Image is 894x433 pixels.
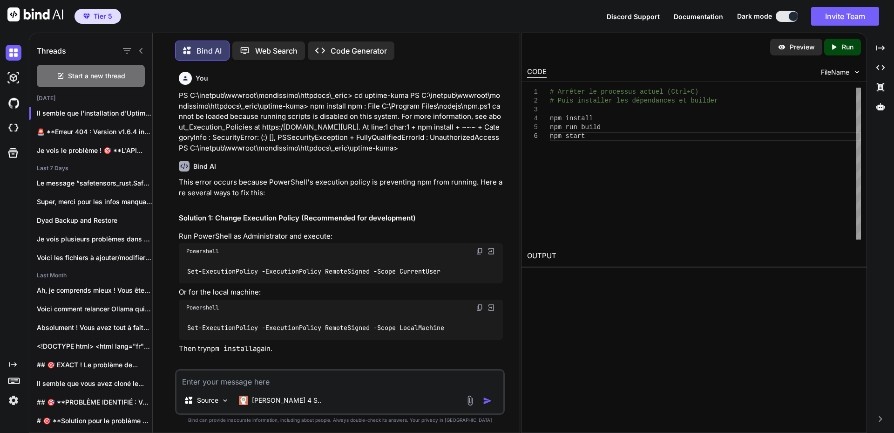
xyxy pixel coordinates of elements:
p: Bind AI [196,45,222,56]
div: 5 [527,123,538,132]
span: FileName [821,68,849,77]
p: Il semble que vous avez cloné le... [37,379,152,388]
code: npm install [207,344,253,353]
div: 1 [527,88,538,96]
p: Run PowerShell as Administrator and execute: [179,231,503,242]
button: premiumTier 5 [74,9,121,24]
p: Absolument ! Vous avez tout à fait... [37,323,152,332]
p: Le message “safetensors_rust.SafetensorError: HeaderTooSmall” sur le nœud... [37,179,152,188]
span: Tier 5 [94,12,112,21]
p: 🚨 **Erreur 404 : Version v1.6.4 introuvable... [37,127,152,137]
img: Pick Models [221,397,229,405]
div: 6 [527,132,538,141]
span: Documentation [674,13,723,21]
p: [PERSON_NAME] 4 S.. [252,396,321,405]
img: Bind AI [7,7,63,21]
p: Preview [790,42,815,52]
p: Run [842,42,853,52]
img: cloudideIcon [6,120,21,136]
img: darkChat [6,45,21,61]
p: Je vois le problème ! 🎯 **L'API... [37,146,152,155]
p: # 🎯 **Solution pour le problème d'encodage... [37,416,152,426]
h2: Last Month [29,272,152,279]
span: Dark mode [737,12,772,21]
p: Source [197,396,218,405]
h2: Last 7 Days [29,165,152,172]
img: copy [476,247,483,255]
span: Start a new thread [68,71,125,81]
div: 2 [527,96,538,105]
img: settings [6,392,21,408]
div: CODE [527,67,547,78]
p: Il semble que l'installation d'Uptime Ku... [37,109,152,118]
img: icon [483,396,492,406]
h2: OUTPUT [521,245,867,267]
h6: You [196,74,208,83]
button: Invite Team [811,7,879,26]
img: Claude 4 Sonnet [239,396,248,405]
div: 3 [527,105,538,114]
img: Open in Browser [487,247,495,255]
img: attachment [465,395,475,406]
p: Voici comment relancer Ollama qui a une... [37,304,152,314]
span: npm install [550,115,593,122]
h2: Solution 1: Change Execution Policy (Recommended for development) [179,213,503,224]
p: Je vois plusieurs problèmes dans vos logs.... [37,234,152,244]
button: Documentation [674,12,723,21]
img: Open in Browser [487,303,495,312]
p: Web Search [255,45,298,56]
span: Discord Support [607,13,660,21]
button: Discord Support [607,12,660,21]
p: Bind can provide inaccurate information, including about people. Always double-check its answers.... [175,417,505,424]
p: Super, merci pour les infos manquantes. J’ai... [37,197,152,206]
p: <!DOCTYPE html> <html lang="fr"> <head> <meta charset="UTF-8">... [37,342,152,351]
p: Then try again. [179,344,503,354]
img: copy [476,304,483,311]
h2: [DATE] [29,95,152,102]
p: ## 🎯 EXACT ! Le problème de... [37,360,152,370]
span: Powershell [186,247,219,255]
img: chevron down [853,68,861,76]
img: darkAi-studio [6,70,21,86]
h6: Bind AI [193,162,216,171]
span: # Puis installer les dépendances et builder [550,97,718,104]
h1: Threads [37,45,66,56]
code: Set-ExecutionPolicy -ExecutionPolicy RemoteSigned -Scope CurrentUser [186,267,441,276]
img: premium [83,14,90,19]
span: npm start [550,132,585,140]
p: Code Generator [331,45,387,56]
p: Ah, je comprends mieux ! Vous êtes... [37,286,152,295]
p: This error occurs because PowerShell's execution policy is preventing npm from running. Here are ... [179,177,503,198]
p: Or for the local machine: [179,287,503,298]
p: Dyad Backup and Restore [37,216,152,225]
p: PS C:\inetpub\wwwroot\mondissimo\httpdocs\_eric> cd uptime-kuma PS C:\inetpub\wwwroot\mondissimo\... [179,90,503,153]
code: Set-ExecutionPolicy -ExecutionPolicy RemoteSigned -Scope LocalMachine [186,323,445,333]
img: githubDark [6,95,21,111]
img: preview [778,43,786,51]
div: 4 [527,114,538,123]
p: ## 🎯 **PROBLÈME IDENTIFIÉ : VALIDATION DE... [37,398,152,407]
span: npm run build [550,124,601,131]
span: # Arrêter le processus actuel (Ctrl+C) [550,88,698,96]
p: Voici les fichiers à ajouter/modifier pour corriger... [37,253,152,262]
span: Powershell [186,304,219,311]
